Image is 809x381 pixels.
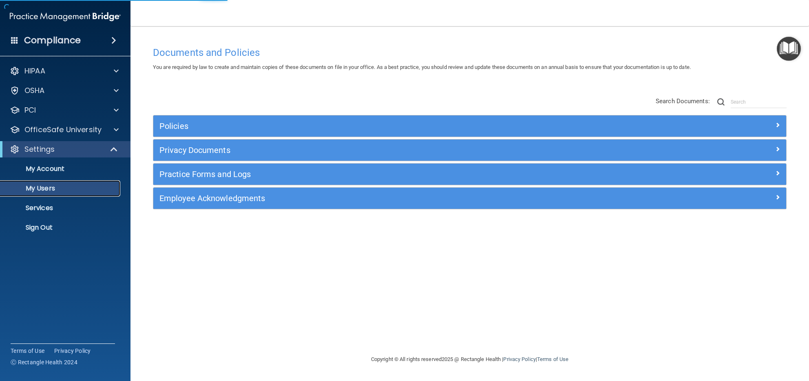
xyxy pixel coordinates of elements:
a: Settings [10,144,118,154]
img: PMB logo [10,9,121,25]
iframe: Drift Widget Chat Controller [669,324,799,356]
span: Ⓒ Rectangle Health 2024 [11,358,77,366]
button: Open Resource Center [777,37,801,61]
p: OSHA [24,86,45,95]
a: Privacy Documents [159,144,780,157]
a: PCI [10,105,119,115]
h5: Practice Forms and Logs [159,170,622,179]
img: ic-search.3b580494.png [717,98,725,106]
input: Search [731,96,787,108]
h4: Documents and Policies [153,47,787,58]
h4: Compliance [24,35,81,46]
a: OSHA [10,86,119,95]
a: Policies [159,120,780,133]
p: My Users [5,184,117,193]
p: Settings [24,144,55,154]
a: Privacy Policy [54,347,91,355]
p: Sign Out [5,224,117,232]
span: You are required by law to create and maintain copies of these documents on file in your office. ... [153,64,691,70]
a: Practice Forms and Logs [159,168,780,181]
p: PCI [24,105,36,115]
span: Search Documents: [656,97,710,105]
h5: Policies [159,122,622,131]
p: OfficeSafe University [24,125,102,135]
a: Privacy Policy [503,356,535,362]
p: HIPAA [24,66,45,76]
h5: Employee Acknowledgments [159,194,622,203]
div: Copyright © All rights reserved 2025 @ Rectangle Health | | [321,346,619,372]
p: My Account [5,165,117,173]
a: Employee Acknowledgments [159,192,780,205]
p: Services [5,204,117,212]
a: Terms of Use [11,347,44,355]
a: Terms of Use [537,356,568,362]
a: HIPAA [10,66,119,76]
a: OfficeSafe University [10,125,119,135]
h5: Privacy Documents [159,146,622,155]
